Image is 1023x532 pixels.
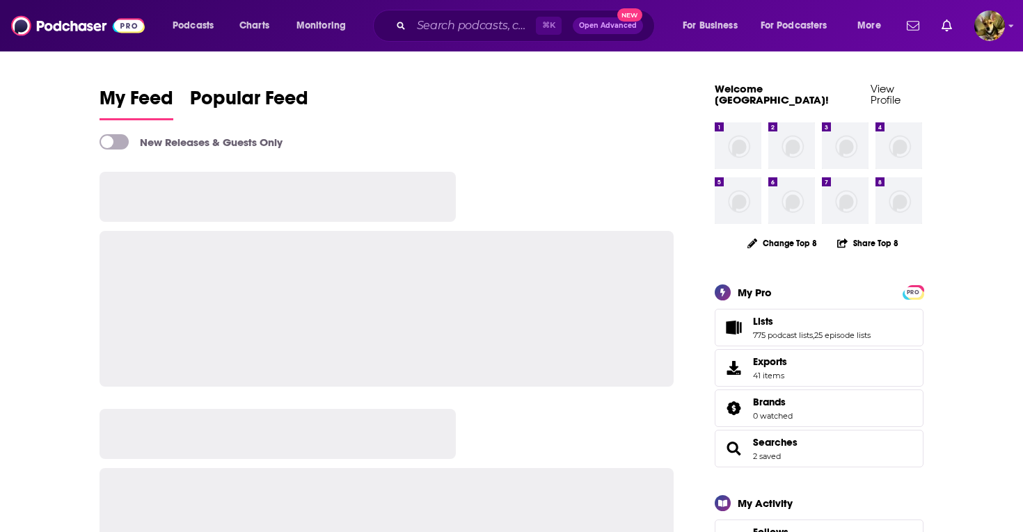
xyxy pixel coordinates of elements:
[190,86,308,120] a: Popular Feed
[715,389,923,427] span: Brands
[173,16,214,35] span: Podcasts
[753,436,798,449] a: Searches
[813,330,814,340] span: ,
[857,16,881,35] span: More
[752,15,848,37] button: open menu
[617,8,642,22] span: New
[974,10,1005,41] button: Show profile menu
[905,287,921,298] span: PRO
[287,15,364,37] button: open menu
[836,229,899,257] button: Share Top 8
[715,82,829,106] a: Welcome [GEOGRAPHIC_DATA]!
[871,82,901,106] a: View Profile
[753,451,781,461] a: 2 saved
[296,16,346,35] span: Monitoring
[230,15,278,37] a: Charts
[905,286,921,296] a: PRO
[875,177,922,224] img: missing-image.png
[753,315,773,328] span: Lists
[715,122,761,169] img: missing-image.png
[11,13,145,39] img: Podchaser - Follow, Share and Rate Podcasts
[753,411,793,421] a: 0 watched
[814,330,871,340] a: 25 episode lists
[875,122,922,169] img: missing-image.png
[163,15,232,37] button: open menu
[715,349,923,387] a: Exports
[715,309,923,346] span: Lists
[673,15,755,37] button: open menu
[720,439,747,458] a: Searches
[753,330,813,340] a: 775 podcast lists
[768,177,815,224] img: missing-image.png
[720,358,747,378] span: Exports
[753,396,793,408] a: Brands
[715,430,923,467] span: Searches
[738,286,772,299] div: My Pro
[739,234,825,252] button: Change Top 8
[753,371,787,380] span: 41 items
[239,16,269,35] span: Charts
[579,22,637,29] span: Open Advanced
[768,122,815,169] img: missing-image.png
[100,134,283,150] a: New Releases & Guests Only
[100,86,173,118] span: My Feed
[936,14,958,38] a: Show notifications dropdown
[822,122,869,169] img: missing-image.png
[411,15,536,37] input: Search podcasts, credits, & more...
[738,497,793,510] div: My Activity
[753,315,871,328] a: Lists
[753,355,787,368] span: Exports
[901,14,925,38] a: Show notifications dropdown
[683,16,738,35] span: For Business
[720,318,747,337] a: Lists
[822,177,869,224] img: missing-image.png
[974,10,1005,41] img: User Profile
[720,398,747,418] a: Brands
[190,86,308,118] span: Popular Feed
[753,396,786,408] span: Brands
[386,10,668,42] div: Search podcasts, credits, & more...
[715,177,761,224] img: missing-image.png
[536,17,562,35] span: ⌘ K
[573,17,643,34] button: Open AdvancedNew
[100,86,173,120] a: My Feed
[974,10,1005,41] span: Logged in as SydneyDemo
[761,16,827,35] span: For Podcasters
[848,15,898,37] button: open menu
